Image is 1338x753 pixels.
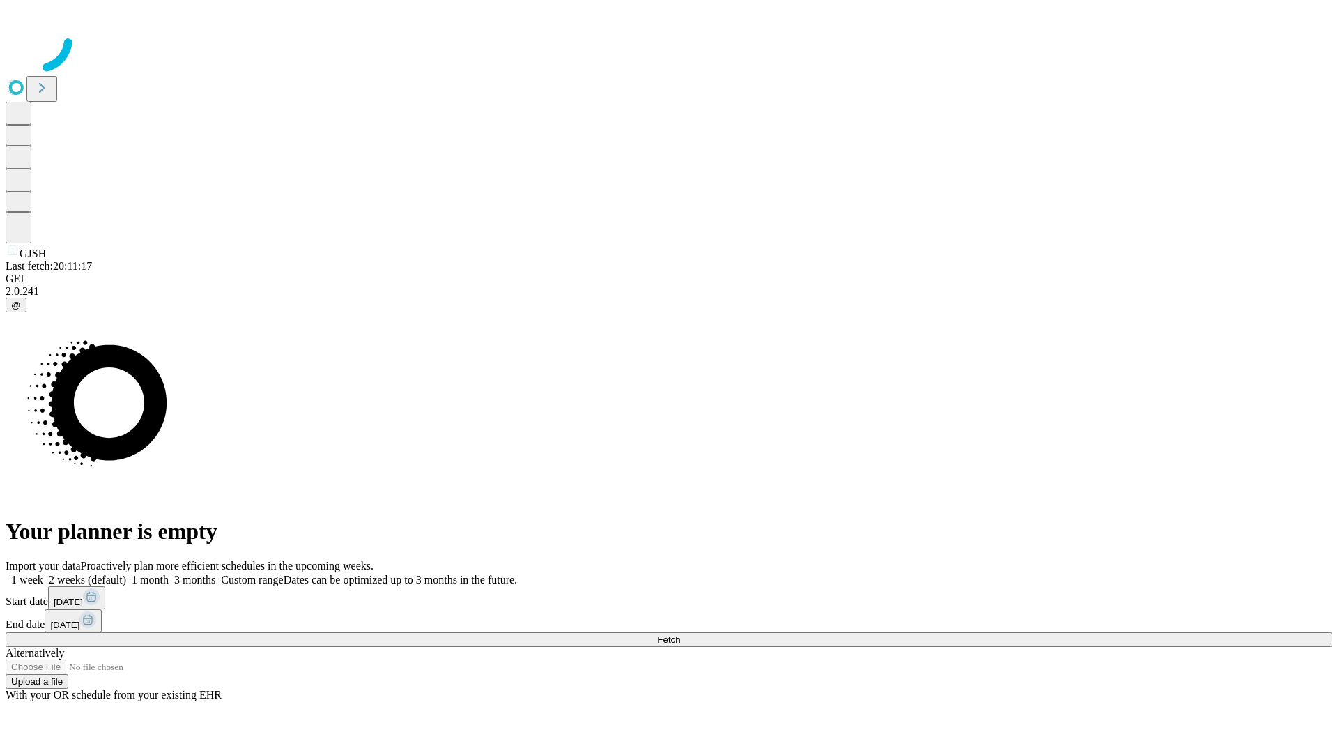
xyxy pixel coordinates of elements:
[45,609,102,632] button: [DATE]
[6,689,222,701] span: With your OR schedule from your existing EHR
[11,300,21,310] span: @
[6,298,26,312] button: @
[6,632,1332,647] button: Fetch
[50,620,79,630] span: [DATE]
[132,574,169,586] span: 1 month
[6,647,64,659] span: Alternatively
[6,285,1332,298] div: 2.0.241
[81,560,374,572] span: Proactively plan more efficient schedules in the upcoming weeks.
[221,574,283,586] span: Custom range
[6,609,1332,632] div: End date
[6,273,1332,285] div: GEI
[6,260,92,272] span: Last fetch: 20:11:17
[6,586,1332,609] div: Start date
[49,574,126,586] span: 2 weeks (default)
[6,519,1332,545] h1: Your planner is empty
[20,248,46,259] span: GJSH
[6,560,81,572] span: Import your data
[48,586,105,609] button: [DATE]
[54,597,83,607] span: [DATE]
[174,574,215,586] span: 3 months
[284,574,517,586] span: Dates can be optimized up to 3 months in the future.
[11,574,43,586] span: 1 week
[6,674,68,689] button: Upload a file
[657,634,680,645] span: Fetch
